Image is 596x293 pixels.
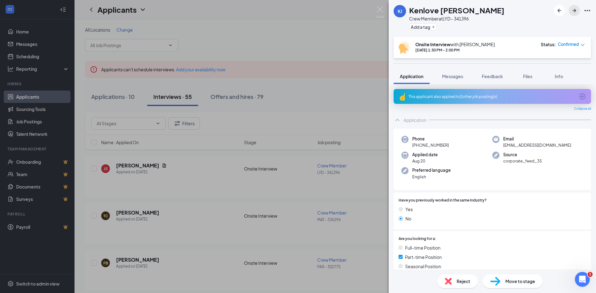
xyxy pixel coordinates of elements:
[412,174,451,180] span: English
[415,41,495,47] div: with [PERSON_NAME]
[409,94,575,99] div: This applicant also applied to 2 other job posting(s)
[405,206,413,213] span: Yes
[404,117,427,123] div: Application
[541,41,556,47] div: Status :
[400,73,423,79] span: Application
[412,167,451,173] span: Preferred language
[503,136,571,142] span: Email
[442,73,463,79] span: Messages
[579,93,586,100] svg: ArrowCircle
[584,7,591,14] svg: Ellipses
[554,5,565,16] button: ArrowLeftNew
[398,8,402,14] div: KJ
[405,215,411,222] span: No
[503,152,542,158] span: Source
[523,73,532,79] span: Files
[412,158,438,164] span: Aug 20
[394,116,401,124] svg: ChevronUp
[569,5,580,16] button: ArrowRight
[412,152,438,158] span: Applied date
[405,263,441,270] span: Seasonal Position
[556,7,563,14] svg: ArrowLeftNew
[405,254,442,260] span: Part-time Position
[505,278,535,285] span: Move to stage
[412,142,449,148] span: [PHONE_NUMBER]
[482,73,503,79] span: Feedback
[571,7,578,14] svg: ArrowRight
[588,272,593,277] span: 1
[415,42,450,47] b: Onsite Interview
[399,198,487,203] span: Have you previously worked in the same industry?
[555,73,563,79] span: Info
[580,43,585,47] span: down
[412,136,449,142] span: Phone
[503,142,571,148] span: [EMAIL_ADDRESS][DOMAIN_NAME]
[431,25,435,29] svg: Plus
[399,236,436,242] span: Are you looking for a:
[574,106,591,111] span: Collapse all
[558,41,579,47] span: Confirmed
[405,244,440,251] span: Full-time Position
[503,158,542,164] span: corporate_feed_35
[415,47,495,53] div: [DATE] 1:30 PM - 2:00 PM
[575,272,590,287] iframe: Intercom live chat
[457,278,470,285] span: Reject
[409,24,437,30] button: PlusAdd a tag
[409,5,504,16] h1: Kenlove [PERSON_NAME]
[409,16,504,22] div: Crew Member at LYD - 341396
